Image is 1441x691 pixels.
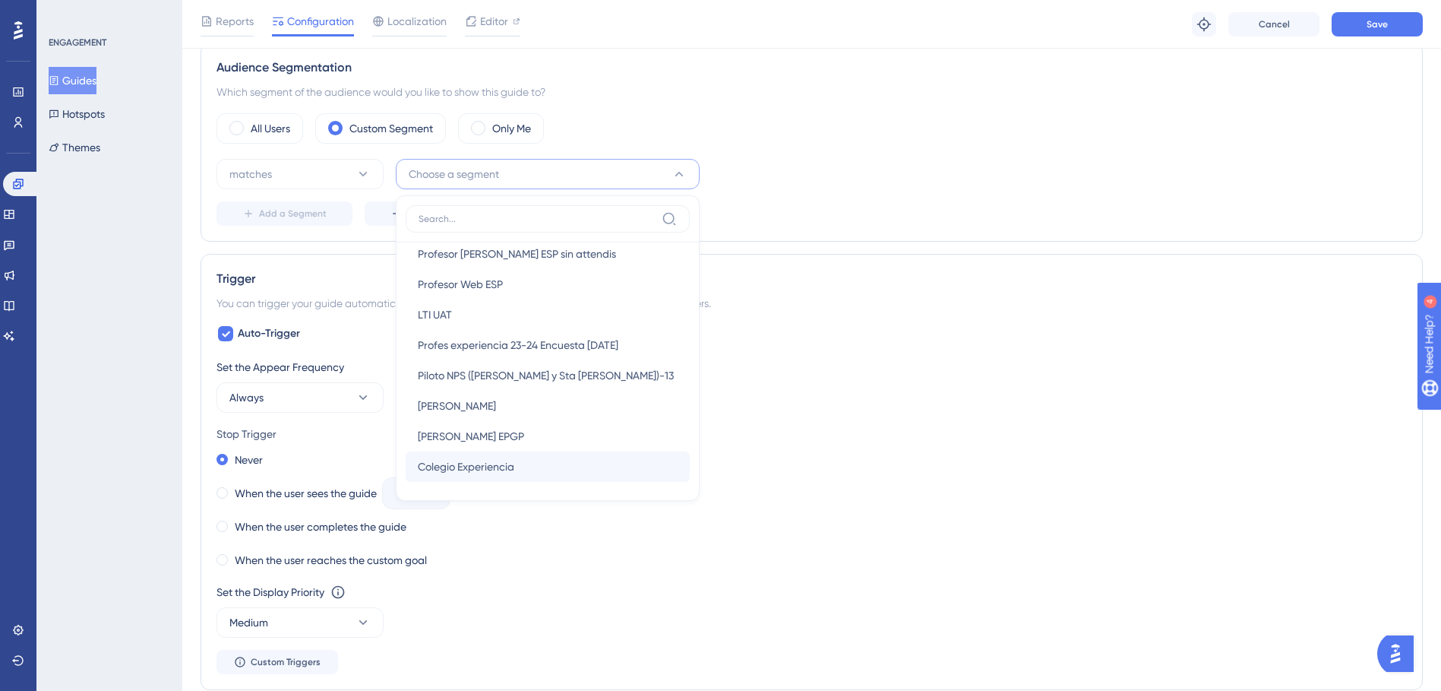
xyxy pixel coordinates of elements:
button: [PERSON_NAME] [406,391,690,421]
span: Colegio Experiencia [418,458,514,476]
input: Search... [419,213,656,225]
div: 4 [106,8,110,20]
span: matches [229,165,272,183]
label: Only Me [492,119,531,138]
button: Medium [216,607,384,638]
button: Cancel [1228,12,1319,36]
button: Guides [49,67,96,94]
button: Create a Segment [365,201,513,226]
span: Choose a segment [409,165,499,183]
span: Medium [229,613,268,632]
div: Stop Trigger [216,425,1407,443]
span: Add a Segment [259,208,327,220]
button: Profes experiencia 23-24 Encuesta [DATE] [406,330,690,360]
div: Set the Display Priority [216,583,324,601]
button: Themes [49,134,100,161]
span: Auto-Trigger [238,325,300,343]
span: Profesor [PERSON_NAME] ESP sin attendis [418,245,616,263]
span: Need Help? [36,4,95,22]
span: Always [229,388,264,407]
span: Localization [387,12,447,30]
label: When the user reaches the custom goal [235,551,427,569]
label: When the user completes the guide [235,518,406,536]
div: Audience Segmentation [216,59,1407,77]
span: Configuration [287,12,354,30]
iframe: UserGuiding AI Assistant Launcher [1377,631,1423,677]
button: LTI UAT [406,300,690,330]
span: Piloto NPS ([PERSON_NAME] y Sta [PERSON_NAME])-13 [418,366,674,385]
span: Profesor Web ESP [418,275,503,293]
label: All Users [251,119,290,138]
label: Custom Segment [349,119,433,138]
label: When the user sees the guide [235,484,377,502]
button: Profesor Web ESP [406,269,690,300]
span: Editor [480,12,508,30]
button: Colegio Experiencia [406,452,690,482]
div: Which segment of the audience would you like to show this guide to? [216,83,1407,101]
div: You can trigger your guide automatically when the target URL is visited, and/or use the custom tr... [216,294,1407,312]
button: Custom Triggers [216,650,338,674]
button: Piloto NPS ([PERSON_NAME] y Sta [PERSON_NAME])-13 [406,360,690,391]
span: LTI UAT [418,306,452,324]
span: [PERSON_NAME] EPGP [418,427,524,445]
div: Set the Appear Frequency [216,358,1407,376]
button: [PERSON_NAME] EPGP [406,421,690,452]
span: Reports [216,12,254,30]
button: Always [216,382,384,413]
div: ENGAGEMENT [49,36,106,49]
button: Save [1332,12,1423,36]
div: Trigger [216,270,1407,288]
span: Save [1367,18,1388,30]
button: matches [216,159,384,189]
button: Profesor [PERSON_NAME] ESP sin attendis [406,239,690,269]
span: Profes experiencia 23-24 Encuesta [DATE] [418,336,618,354]
span: [PERSON_NAME] [418,397,496,415]
button: Hotspots [49,100,105,128]
span: Custom Triggers [251,656,321,668]
button: Add a Segment [216,201,352,226]
label: Never [235,451,263,469]
span: Cancel [1259,18,1290,30]
button: Choose a segment [396,159,700,189]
